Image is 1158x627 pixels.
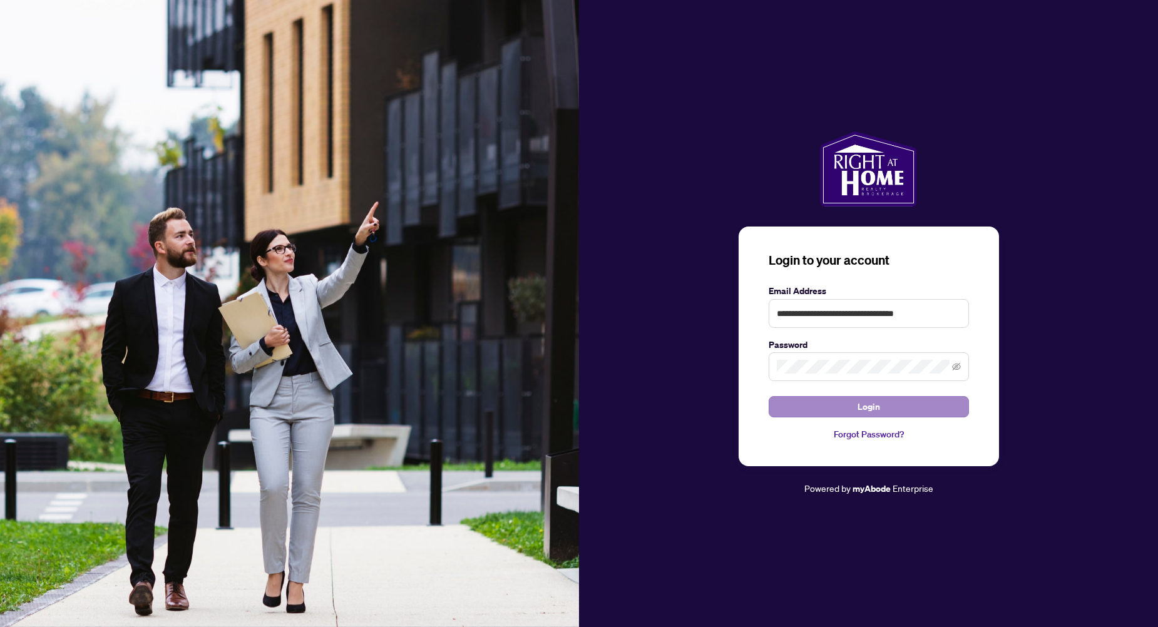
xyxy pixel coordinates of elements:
span: Enterprise [893,482,933,494]
span: eye-invisible [952,362,961,371]
label: Password [769,338,969,352]
span: Powered by [804,482,851,494]
a: myAbode [853,482,891,496]
h3: Login to your account [769,252,969,269]
label: Email Address [769,284,969,298]
img: ma-logo [820,131,917,206]
span: Login [858,397,880,417]
a: Forgot Password? [769,427,969,441]
button: Login [769,396,969,417]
